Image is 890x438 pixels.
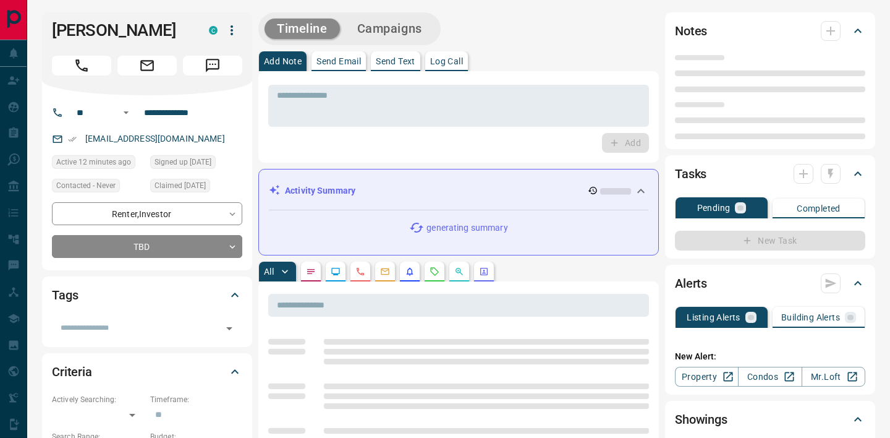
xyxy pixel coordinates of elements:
[52,394,144,405] p: Actively Searching:
[430,57,463,66] p: Log Call
[306,267,316,277] svg: Notes
[687,313,740,322] p: Listing Alerts
[117,56,177,75] span: Email
[675,367,739,387] a: Property
[781,313,840,322] p: Building Alerts
[68,135,77,144] svg: Email Verified
[52,235,242,258] div: TBD
[430,267,439,277] svg: Requests
[85,134,225,144] a: [EMAIL_ADDRESS][DOMAIN_NAME]
[56,179,116,192] span: Contacted - Never
[285,184,355,197] p: Activity Summary
[738,367,802,387] a: Condos
[675,405,865,434] div: Showings
[797,204,841,213] p: Completed
[697,204,731,212] p: Pending
[52,362,92,382] h2: Criteria
[426,221,507,234] p: generating summary
[52,357,242,387] div: Criteria
[209,26,218,35] div: condos.ca
[119,105,133,120] button: Open
[52,20,190,40] h1: [PERSON_NAME]
[675,164,706,184] h2: Tasks
[331,267,341,277] svg: Lead Browsing Activity
[52,285,78,305] h2: Tags
[150,394,242,405] p: Timeframe:
[675,16,865,46] div: Notes
[265,19,340,39] button: Timeline
[269,179,648,202] div: Activity Summary
[56,156,131,168] span: Active 12 minutes ago
[345,19,434,39] button: Campaigns
[264,57,302,66] p: Add Note
[802,367,865,387] a: Mr.Loft
[675,159,865,189] div: Tasks
[264,267,274,276] p: All
[316,57,361,66] p: Send Email
[675,410,727,429] h2: Showings
[221,320,238,337] button: Open
[52,280,242,310] div: Tags
[675,21,707,41] h2: Notes
[675,268,865,298] div: Alerts
[52,202,242,225] div: Renter , Investor
[52,155,144,173] div: Tue Oct 14 2025
[380,267,390,277] svg: Emails
[155,156,211,168] span: Signed up [DATE]
[479,267,489,277] svg: Agent Actions
[675,350,865,363] p: New Alert:
[150,179,242,196] div: Wed Dec 11 2024
[52,56,111,75] span: Call
[405,267,415,277] svg: Listing Alerts
[675,273,707,293] h2: Alerts
[355,267,365,277] svg: Calls
[150,155,242,173] div: Wed May 15 2019
[454,267,464,277] svg: Opportunities
[376,57,415,66] p: Send Text
[155,179,206,192] span: Claimed [DATE]
[183,56,242,75] span: Message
